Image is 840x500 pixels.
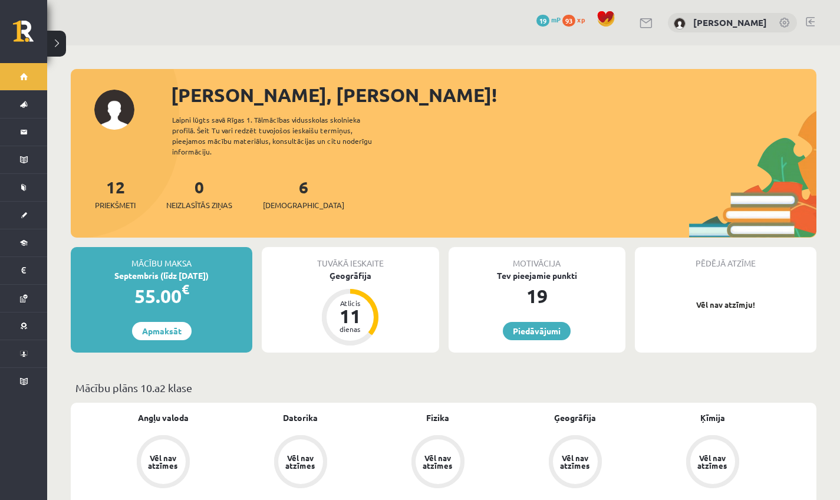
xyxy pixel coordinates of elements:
[554,412,596,424] a: Ģeogrāfija
[506,435,644,491] a: Vēl nav atzīmes
[182,281,189,298] span: €
[641,299,811,311] p: Vēl nav atzīmju!
[635,247,816,269] div: Pēdējā atzīme
[332,325,368,333] div: dienas
[644,435,781,491] a: Vēl nav atzīmes
[262,247,439,269] div: Tuvākā ieskaite
[166,176,232,211] a: 0Neizlasītās ziņas
[559,454,592,469] div: Vēl nav atzīmes
[147,454,180,469] div: Vēl nav atzīmes
[95,176,136,211] a: 12Priekšmeti
[166,199,232,211] span: Neizlasītās ziņas
[503,322,571,340] a: Piedāvājumi
[449,269,625,282] div: Tev pieejamie punkti
[71,269,252,282] div: Septembris (līdz [DATE])
[75,380,812,396] p: Mācību plāns 10.a2 klase
[171,81,816,109] div: [PERSON_NAME], [PERSON_NAME]!
[536,15,549,27] span: 19
[693,17,767,28] a: [PERSON_NAME]
[577,15,585,24] span: xp
[369,435,506,491] a: Vēl nav atzīmes
[674,18,686,29] img: Rūta Talle
[551,15,561,24] span: mP
[332,300,368,307] div: Atlicis
[138,412,189,424] a: Angļu valoda
[13,21,47,50] a: Rīgas 1. Tālmācības vidusskola
[71,247,252,269] div: Mācību maksa
[700,412,725,424] a: Ķīmija
[132,322,192,340] a: Apmaksāt
[536,15,561,24] a: 19 mP
[263,199,344,211] span: [DEMOGRAPHIC_DATA]
[94,435,232,491] a: Vēl nav atzīmes
[262,269,439,282] div: Ģeogrāfija
[232,435,369,491] a: Vēl nav atzīmes
[95,199,136,211] span: Priekšmeti
[449,247,625,269] div: Motivācija
[262,269,439,347] a: Ģeogrāfija Atlicis 11 dienas
[426,412,449,424] a: Fizika
[562,15,575,27] span: 93
[71,282,252,310] div: 55.00
[332,307,368,325] div: 11
[284,454,317,469] div: Vēl nav atzīmes
[283,412,318,424] a: Datorika
[449,282,625,310] div: 19
[562,15,591,24] a: 93 xp
[421,454,454,469] div: Vēl nav atzīmes
[696,454,729,469] div: Vēl nav atzīmes
[172,114,393,157] div: Laipni lūgts savā Rīgas 1. Tālmācības vidusskolas skolnieka profilā. Šeit Tu vari redzēt tuvojošo...
[263,176,344,211] a: 6[DEMOGRAPHIC_DATA]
